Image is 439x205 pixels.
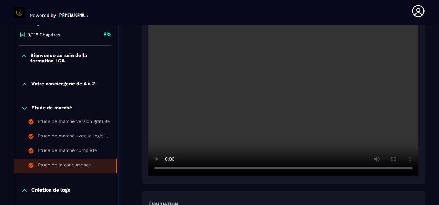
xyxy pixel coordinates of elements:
p: Powered by [30,13,56,18]
img: logo-branding [14,7,25,18]
p: Bienvenue au sein de la formation LCA [30,52,110,64]
p: 9/118 Chapitres [27,32,60,37]
p: Création de logo [31,187,70,194]
p: Etude de marché [31,105,72,112]
div: Etude de marché complète [38,148,97,155]
div: Etude de marché version gratuite [38,119,110,126]
img: logo [59,12,88,18]
p: Votre conciergerie de A à Z [31,81,95,88]
div: Etude de la concurrence [38,162,91,170]
div: Etude de marché avec le logiciel Airdna version payante [38,133,110,141]
p: 8% [103,31,112,38]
